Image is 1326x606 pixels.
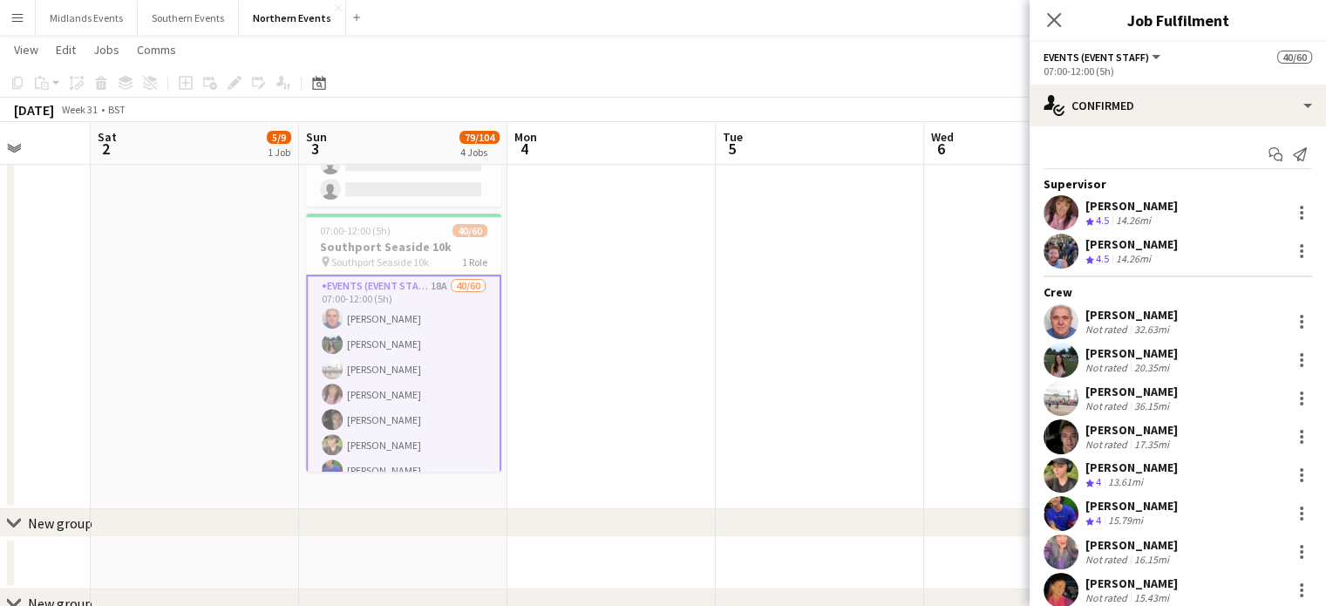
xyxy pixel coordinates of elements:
[514,129,537,145] span: Mon
[306,239,501,255] h3: Southport Seaside 10k
[331,255,429,269] span: Southport Seaside 10k
[268,146,290,159] div: 1 Job
[14,101,54,119] div: [DATE]
[36,1,138,35] button: Midlands Events
[1085,399,1131,412] div: Not rated
[1085,345,1178,361] div: [PERSON_NAME]
[1131,399,1173,412] div: 36.15mi
[512,139,537,159] span: 4
[1085,384,1178,399] div: [PERSON_NAME]
[1030,9,1326,31] h3: Job Fulfilment
[1030,85,1326,126] div: Confirmed
[1085,575,1178,591] div: [PERSON_NAME]
[1085,438,1131,451] div: Not rated
[1044,51,1149,64] span: Events (Event Staff)
[1085,323,1131,336] div: Not rated
[14,42,38,58] span: View
[108,103,126,116] div: BST
[137,42,176,58] span: Comms
[1085,498,1178,514] div: [PERSON_NAME]
[1096,214,1109,227] span: 4.5
[49,38,83,61] a: Edit
[928,139,954,159] span: 6
[1131,323,1173,336] div: 32.63mi
[1085,460,1178,475] div: [PERSON_NAME]
[931,129,954,145] span: Wed
[1105,475,1146,490] div: 13.61mi
[320,224,391,237] span: 07:00-12:00 (5h)
[1085,422,1178,438] div: [PERSON_NAME]
[1112,214,1154,228] div: 14.26mi
[1105,514,1146,528] div: 15.79mi
[239,1,346,35] button: Northern Events
[1277,51,1312,64] span: 40/60
[460,146,499,159] div: 4 Jobs
[1085,236,1178,252] div: [PERSON_NAME]
[306,129,327,145] span: Sun
[93,42,119,58] span: Jobs
[303,139,327,159] span: 3
[267,131,291,144] span: 5/9
[1131,361,1173,374] div: 20.35mi
[1085,553,1131,566] div: Not rated
[1112,252,1154,267] div: 14.26mi
[86,38,126,61] a: Jobs
[306,214,501,472] app-job-card: 07:00-12:00 (5h)40/60Southport Seaside 10k Southport Seaside 10k1 RoleEvents (Event Staff)18A40/6...
[1096,252,1109,265] span: 4.5
[138,1,239,35] button: Southern Events
[1096,514,1101,527] span: 4
[95,139,117,159] span: 2
[1085,537,1178,553] div: [PERSON_NAME]
[1044,65,1312,78] div: 07:00-12:00 (5h)
[1044,51,1163,64] button: Events (Event Staff)
[1131,591,1173,604] div: 15.43mi
[56,42,76,58] span: Edit
[452,224,487,237] span: 40/60
[1030,176,1326,192] div: Supervisor
[1030,284,1326,300] div: Crew
[459,131,500,144] span: 79/104
[98,129,117,145] span: Sat
[1085,307,1178,323] div: [PERSON_NAME]
[1085,591,1131,604] div: Not rated
[1085,361,1131,374] div: Not rated
[462,255,487,269] span: 1 Role
[1085,198,1178,214] div: [PERSON_NAME]
[58,103,101,116] span: Week 31
[1096,475,1101,488] span: 4
[723,129,743,145] span: Tue
[720,139,743,159] span: 5
[28,514,92,532] div: New group
[7,38,45,61] a: View
[1131,438,1173,451] div: 17.35mi
[130,38,183,61] a: Comms
[1131,553,1173,566] div: 16.15mi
